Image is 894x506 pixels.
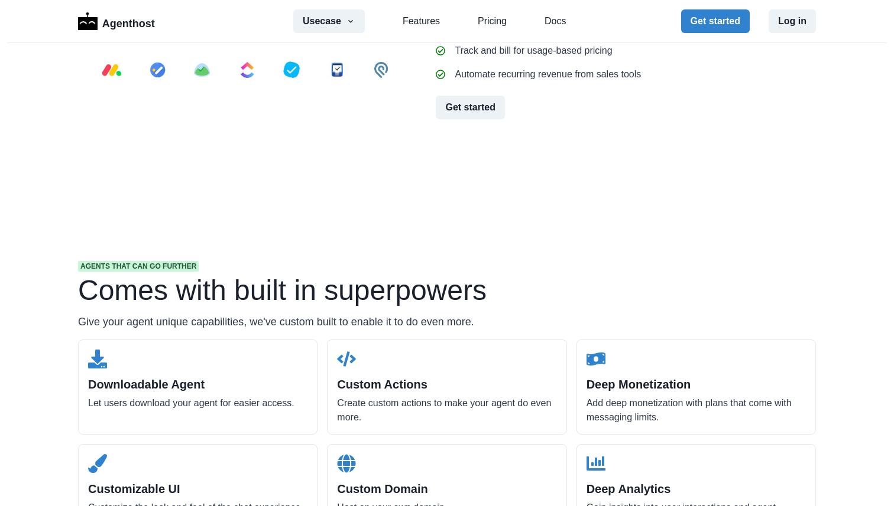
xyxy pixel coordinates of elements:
[403,14,440,28] a: Features
[337,377,556,391] h2: Custom Actions
[587,396,806,425] p: Add deep monetization with plans that come with messaging limits.
[681,9,750,33] button: Get started
[78,11,155,32] a: LogoAgenthost
[436,96,816,119] a: Get started
[88,482,307,496] h2: Customizable UI
[455,44,612,58] p: Track and bill for usage-based pricing
[88,396,307,410] p: Let users download your agent for easier access.
[478,14,507,28] a: Pricing
[78,12,98,30] img: Logo
[293,9,365,33] button: Usecase
[78,261,199,272] span: Agents that can go further
[337,396,556,425] p: Create custom actions to make your agent do even more.
[88,377,307,391] h2: Downloadable Agent
[337,482,556,496] h2: Custom Domain
[587,377,806,391] h2: Deep Monetization
[102,11,155,32] p: Agenthost
[455,67,641,81] p: Automate recurring revenue from sales tools
[769,9,816,33] button: Log in
[436,96,504,119] button: Get started
[78,276,816,305] h1: Comes with built in superpowers
[78,314,816,330] p: Give your agent unique capabilities, we've custom built to enable it to do even more.
[587,482,806,496] h2: Deep Analytics
[545,14,566,28] a: Docs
